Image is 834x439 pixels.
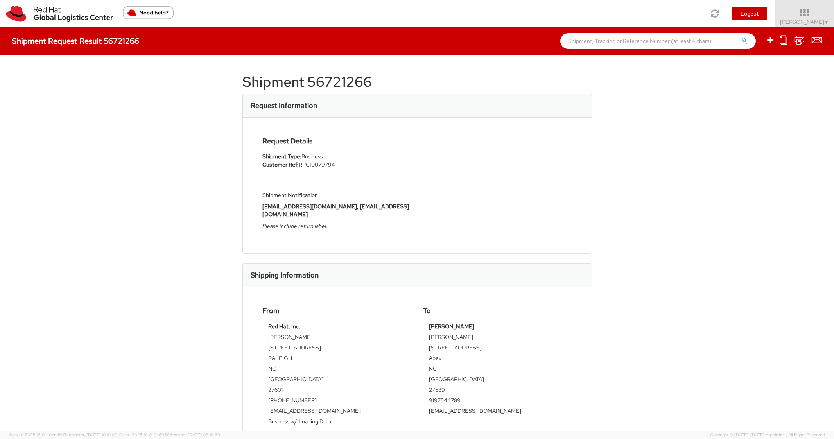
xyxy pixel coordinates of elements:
strong: [PERSON_NAME] [429,323,474,330]
td: [GEOGRAPHIC_DATA] [429,375,566,386]
li: Business [262,152,411,161]
td: 9197544789 [429,396,566,407]
h3: Request Information [251,102,317,109]
h5: Shipment Notification [262,192,411,198]
strong: Shipment Type: [262,153,301,160]
td: [PERSON_NAME] [268,333,405,344]
strong: [EMAIL_ADDRESS][DOMAIN_NAME], [EMAIL_ADDRESS][DOMAIN_NAME] [262,203,409,218]
img: rh-logistics-00dfa346123c4ec078e1.svg [6,6,113,22]
h1: Shipment 56721266 [242,74,592,90]
i: Please include return label. [262,222,328,229]
td: RALEIGH [268,354,405,365]
td: [EMAIL_ADDRESS][DOMAIN_NAME] [429,407,566,417]
td: Business w/ Loading Dock [268,417,405,428]
td: [PHONE_NUMBER] [268,396,405,407]
h4: Shipment Request Result 56721266 [12,37,139,45]
td: [STREET_ADDRESS] [268,344,405,354]
li: RPCI0079794 [262,161,411,169]
span: ▼ [824,19,829,25]
button: Need help? [123,6,174,19]
td: 27601 [268,386,405,396]
h4: To [423,307,572,315]
span: [PERSON_NAME] [780,18,829,25]
td: Apex [429,354,566,365]
button: Logout [732,7,767,20]
h4: Request Details [262,137,411,145]
td: [GEOGRAPHIC_DATA] [268,375,405,386]
span: master, [DATE] 10:10:00 [71,432,117,437]
td: NC [268,365,405,375]
h3: Shipping Information [251,271,319,279]
strong: Customer Ref: [262,161,299,168]
td: 27539 [429,386,566,396]
span: Copyright © [DATE]-[DATE] Agistix Inc., All Rights Reserved [710,432,825,438]
td: [EMAIL_ADDRESS][DOMAIN_NAME] [268,407,405,417]
td: [STREET_ADDRESS] [429,344,566,354]
span: master, [DATE] 08:10:29 [172,432,220,437]
td: NC [429,365,566,375]
strong: Red Hat, Inc. [268,323,300,330]
span: Client: 2025.18.0-0e69584 [118,432,220,437]
input: Shipment, Tracking or Reference Number (at least 4 chars) [560,33,756,49]
span: Server: 2025.18.0-a0edd1917ac [9,432,117,437]
h4: From [262,307,411,315]
td: [PERSON_NAME] [429,333,566,344]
